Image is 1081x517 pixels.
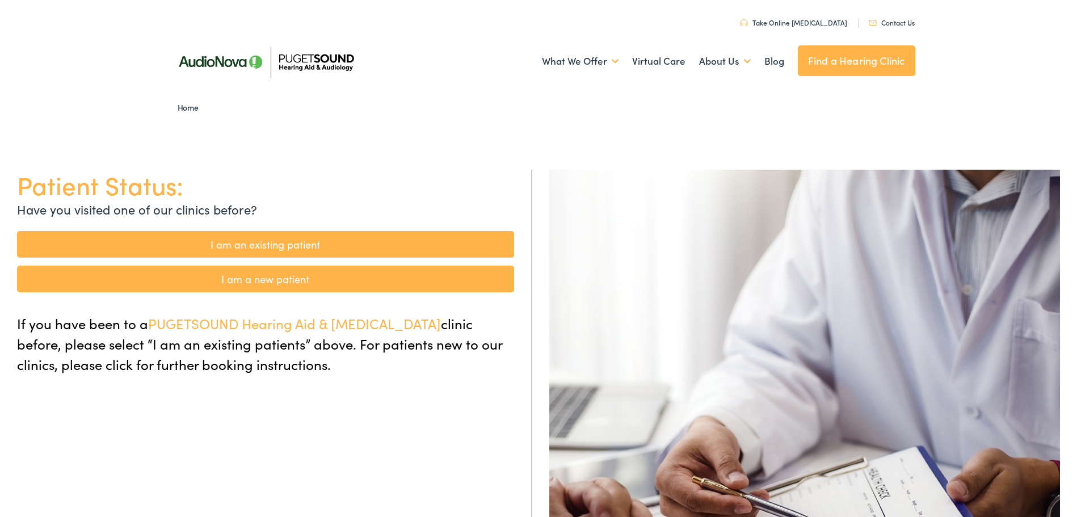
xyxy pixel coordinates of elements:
a: What We Offer [542,40,619,82]
a: I am a new patient [17,266,514,292]
a: Find a Hearing Clinic [798,45,915,76]
img: utility icon [740,19,748,26]
a: I am an existing patient [17,231,514,258]
span: PUGETSOUND Hearing Aid & [MEDICAL_DATA] [148,314,441,333]
a: Contact Us [869,18,915,27]
a: Home [178,102,204,113]
p: Have you visited one of our clinics before? [17,200,514,218]
p: If you have been to a clinic before, please select “I am an existing patients” above. For patient... [17,313,514,375]
img: utility icon [869,20,877,26]
a: Blog [764,40,784,82]
a: Take Online [MEDICAL_DATA] [740,18,847,27]
h1: Patient Status: [17,170,514,200]
a: Virtual Care [632,40,685,82]
a: About Us [699,40,751,82]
